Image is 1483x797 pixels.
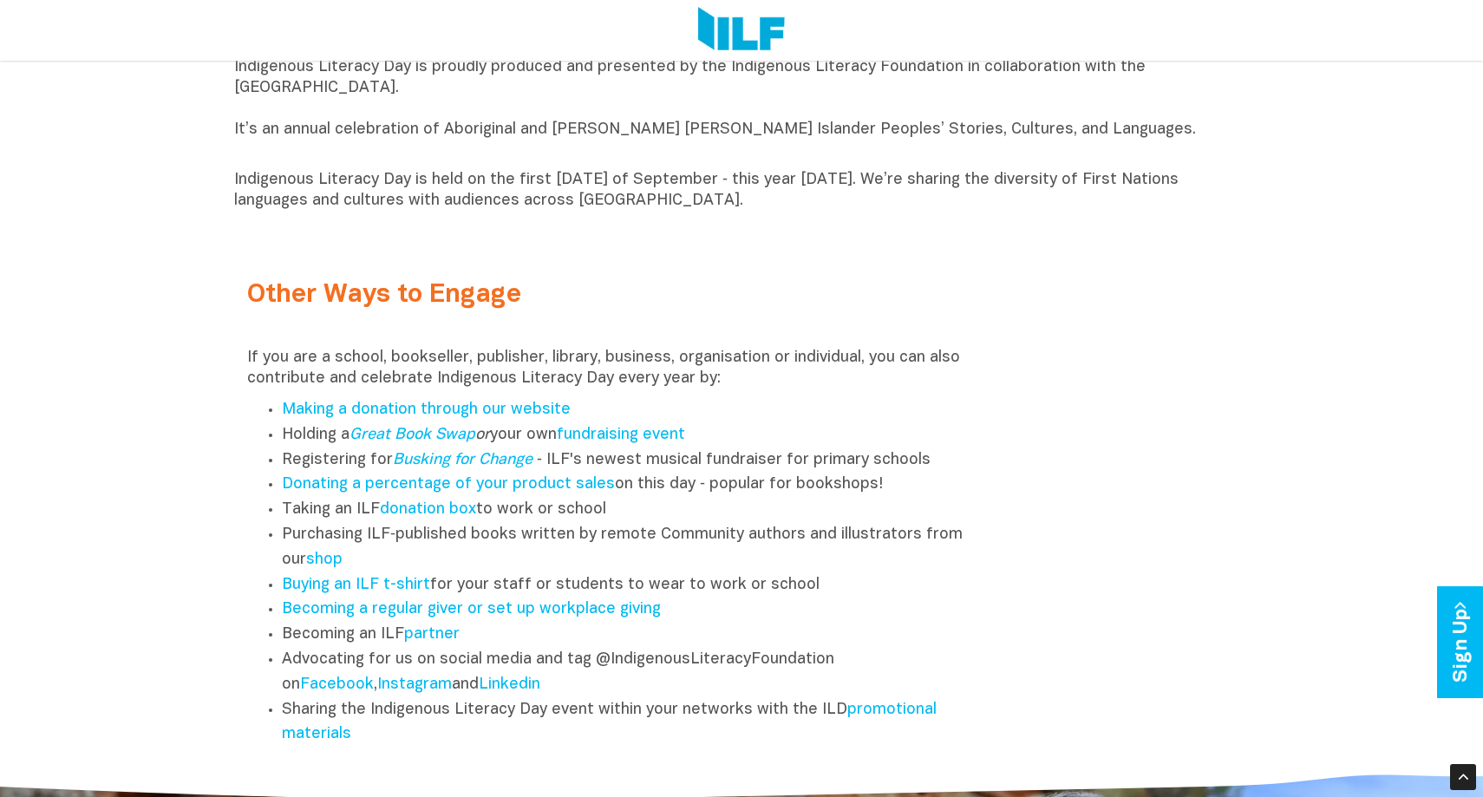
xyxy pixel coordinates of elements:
[306,552,343,567] a: shop
[393,453,532,467] a: Busking for Change
[479,677,540,692] a: Linkedin
[282,498,983,523] li: Taking an ILF to work or school
[282,423,983,448] li: Holding a your own
[282,602,661,617] a: Becoming a regular giver or set up workplace giving
[282,648,983,698] li: Advocating for us on social media and tag @IndigenousLiteracyFoundation on , and
[557,428,685,442] a: fundraising event
[247,281,983,310] h2: Other Ways to Engage
[247,348,983,389] p: If you are a school, bookseller, publisher, library, business, organisation or individual, you ca...
[282,448,983,474] li: Registering for ‑ ILF's newest musical fundraiser for primary schools
[404,627,460,642] a: partner
[300,677,374,692] a: Facebook
[282,473,983,498] li: on this day ‑ popular for bookshops!
[350,428,490,442] em: or
[282,573,983,598] li: for your staff or students to wear to work or school
[350,428,475,442] a: Great Book Swap
[282,578,430,592] a: Buying an ILF t-shirt
[282,477,615,492] a: Donating a percentage of your product sales
[380,502,476,517] a: donation box
[234,57,1249,161] p: Indigenous Literacy Day is proudly produced and presented by the Indigenous Literacy Foundation i...
[377,677,452,692] a: Instagram
[1450,764,1476,790] div: Scroll Back to Top
[282,698,983,748] li: Sharing the Indigenous Literacy Day event within your networks with the ILD
[282,523,983,573] li: Purchasing ILF‑published books written by remote Community authors and illustrators from our
[698,7,784,54] img: Logo
[282,402,571,417] a: Making a donation through our website
[234,170,1249,212] p: Indigenous Literacy Day is held on the first [DATE] of September ‑ this year [DATE]. We’re sharin...
[282,623,983,648] li: Becoming an ILF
